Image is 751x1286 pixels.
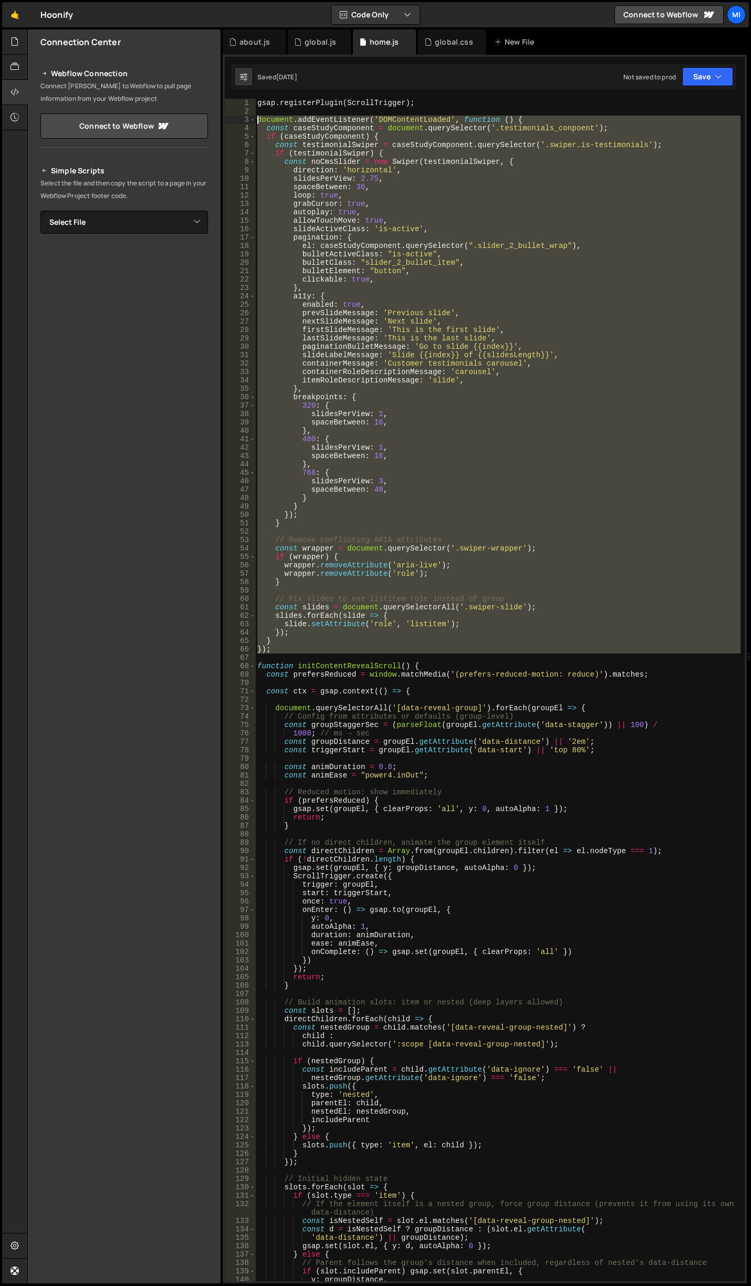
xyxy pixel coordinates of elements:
div: 25 [225,300,256,309]
div: 17 [225,233,256,242]
div: 115 [225,1057,256,1065]
div: 103 [225,956,256,964]
div: 7 [225,149,256,158]
iframe: YouTube video player [40,251,209,346]
p: Select the file and then copy the script to a page in your Webflow Project footer code. [40,177,208,202]
div: 26 [225,309,256,317]
div: 137 [225,1250,256,1259]
div: 75 [225,721,256,729]
div: 48 [225,494,256,502]
div: 98 [225,914,256,922]
a: Connect to Webflow [614,5,724,24]
div: 109 [225,1007,256,1015]
div: 94 [225,880,256,889]
div: 57 [225,569,256,578]
div: 43 [225,452,256,460]
div: 41 [225,435,256,443]
div: 123 [225,1124,256,1133]
div: 119 [225,1091,256,1099]
div: [DATE] [276,72,297,81]
div: 73 [225,704,256,712]
div: 18 [225,242,256,250]
div: 22 [225,275,256,284]
div: 79 [225,754,256,763]
div: 91 [225,855,256,864]
div: 90 [225,847,256,855]
div: 67 [225,654,256,662]
div: 113 [225,1040,256,1049]
div: 49 [225,502,256,511]
div: 66 [225,645,256,654]
div: 110 [225,1015,256,1023]
div: 24 [225,292,256,300]
div: 55 [225,553,256,561]
div: 46 [225,477,256,485]
div: 4 [225,124,256,132]
div: 95 [225,889,256,897]
div: 9 [225,166,256,174]
div: 86 [225,813,256,822]
div: 52 [225,527,256,536]
div: 124 [225,1133,256,1141]
div: 84 [225,796,256,805]
div: 101 [225,939,256,948]
div: 69 [225,670,256,679]
div: 111 [225,1023,256,1032]
div: 130 [225,1183,256,1191]
div: 120 [225,1099,256,1107]
div: 54 [225,544,256,553]
div: 16 [225,225,256,233]
div: Hoonify [40,8,73,21]
div: 3 [225,116,256,124]
div: 81 [225,771,256,780]
div: 82 [225,780,256,788]
div: 19 [225,250,256,258]
div: 58 [225,578,256,586]
h2: Connection Center [40,36,121,48]
div: 31 [225,351,256,359]
div: 2 [225,107,256,116]
div: 83 [225,788,256,796]
div: 88 [225,830,256,838]
div: 27 [225,317,256,326]
div: Not saved to prod [623,72,676,81]
div: 118 [225,1082,256,1091]
div: 107 [225,990,256,998]
div: 38 [225,410,256,418]
div: 133 [225,1217,256,1225]
div: 32 [225,359,256,368]
h2: Simple Scripts [40,164,208,177]
div: 125 [225,1141,256,1149]
div: 78 [225,746,256,754]
div: 15 [225,216,256,225]
div: 116 [225,1065,256,1074]
div: 34 [225,376,256,385]
div: 112 [225,1032,256,1040]
div: 14 [225,208,256,216]
div: 122 [225,1116,256,1124]
div: 127 [225,1158,256,1166]
div: home.js [370,37,399,47]
div: 104 [225,964,256,973]
div: 47 [225,485,256,494]
div: 65 [225,637,256,645]
div: 105 [225,973,256,981]
div: about.js [239,37,270,47]
div: 12 [225,191,256,200]
a: 🤙 [2,2,28,27]
div: 8 [225,158,256,166]
div: 33 [225,368,256,376]
div: 13 [225,200,256,208]
div: 29 [225,334,256,343]
div: 1 [225,99,256,107]
div: 64 [225,628,256,637]
div: 74 [225,712,256,721]
div: Saved [257,72,297,81]
div: 56 [225,561,256,569]
div: 36 [225,393,256,401]
div: 121 [225,1107,256,1116]
div: 96 [225,897,256,906]
a: Mi [727,5,746,24]
div: 23 [225,284,256,292]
